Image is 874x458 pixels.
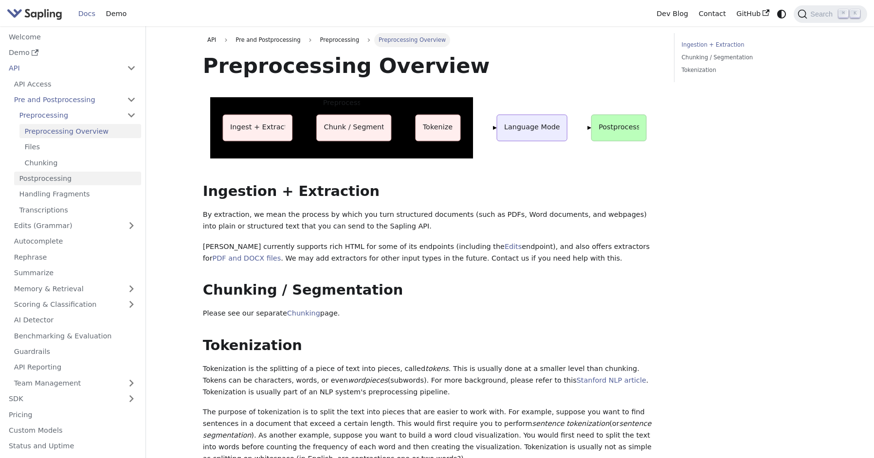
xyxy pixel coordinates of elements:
[9,313,141,327] a: AI Detector
[9,329,141,343] a: Benchmarking & Evaluation
[3,46,141,60] a: Demo
[203,363,660,398] p: Tokenization is the splitting of a piece of text into pieces, called . This is usually done at a ...
[3,61,122,75] a: API
[9,282,141,296] a: Memory & Retrieval
[9,234,141,248] a: Autocomplete
[3,30,141,44] a: Welcome
[19,156,141,170] a: Chunking
[9,93,141,107] a: Pre and Postprocessing
[838,9,848,18] kbd: ⌘
[504,122,562,133] p: Language Model
[203,308,660,319] p: Please see our separate page.
[9,250,141,264] a: Rephrase
[73,6,101,21] a: Docs
[599,122,640,133] p: Postprocess
[682,53,814,62] a: Chunking / Segmentation
[374,33,451,47] span: Preprocessing Overview
[9,77,141,91] a: API Access
[203,33,660,47] nav: Breadcrumbs
[323,98,361,108] p: Preprocess
[122,392,141,406] button: Expand sidebar category 'SDK'
[203,420,652,439] em: sentence segmentation
[9,266,141,280] a: Summarize
[425,365,449,372] em: tokens
[203,209,660,232] p: By extraction, we mean the process by which you turn structured documents (such as PDFs, Word doc...
[203,282,660,299] h2: Chunking / Segmentation
[203,33,221,47] a: API
[682,66,814,75] a: Tokenization
[807,10,838,18] span: Search
[207,36,216,43] span: API
[682,40,814,50] a: Ingestion + Extraction
[794,5,867,23] button: Search (Command+K)
[9,298,141,312] a: Scoring & Classification
[3,439,141,453] a: Status and Uptime
[14,172,141,186] a: Postprocessing
[3,392,122,406] a: SDK
[693,6,731,21] a: Contact
[287,309,320,317] a: Chunking
[423,122,453,133] p: Tokenize
[231,33,305,47] span: Pre and Postprocessing
[3,423,141,438] a: Custom Models
[324,122,384,133] p: Chunk / Segment
[203,337,660,354] h2: Tokenization
[505,243,522,250] a: Edits
[14,187,141,201] a: Handling Fragments
[122,61,141,75] button: Collapse sidebar category 'API'
[9,219,141,233] a: Edits (Grammar)
[14,203,141,217] a: Transcriptions
[203,241,660,264] p: [PERSON_NAME] currently supports rich HTML for some of its endpoints (including the endpoint), an...
[651,6,693,21] a: Dev Blog
[348,376,388,384] em: wordpieces
[14,108,141,123] a: Preprocessing
[7,7,62,21] img: Sapling.ai
[19,124,141,138] a: Preprocessing Overview
[9,376,141,390] a: Team Management
[213,254,281,262] a: PDF and DOCX files
[7,7,66,21] a: Sapling.ai
[731,6,774,21] a: GitHub
[775,7,789,21] button: Switch between dark and light mode (currently system mode)
[101,6,132,21] a: Demo
[19,140,141,154] a: Files
[315,33,364,47] span: Preprocessing
[532,420,610,427] em: sentence tokenization
[9,345,141,359] a: Guardrails
[230,122,287,133] p: Ingest + Extract
[577,376,646,384] a: Stanford NLP article
[3,407,141,422] a: Pricing
[850,9,860,18] kbd: K
[9,360,141,374] a: API Reporting
[203,53,660,79] h1: Preprocessing Overview
[203,183,660,200] h2: Ingestion + Extraction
